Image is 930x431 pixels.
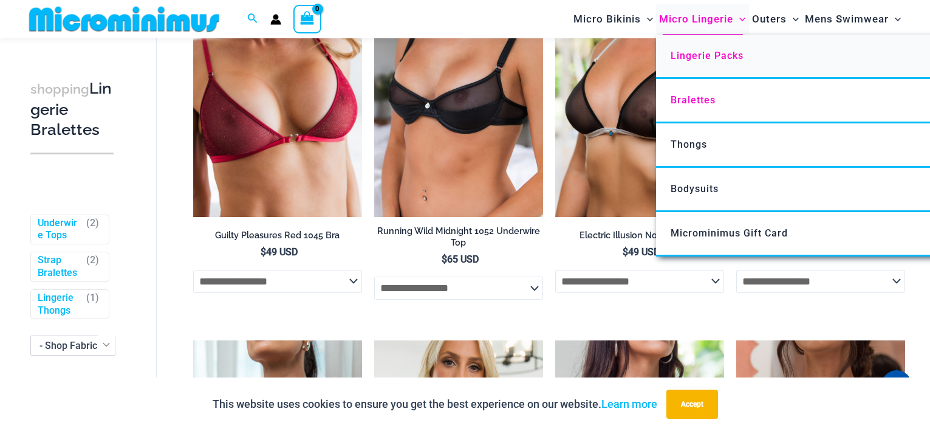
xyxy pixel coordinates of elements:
[261,246,298,258] bdi: 49 USD
[90,255,95,266] span: 2
[38,217,81,243] a: Underwire Tops
[374,226,543,248] h2: Running Wild Midnight 1052 Underwire Top
[30,78,114,140] h3: Lingerie Bralettes
[38,292,81,317] a: Lingerie Thongs
[889,4,901,35] span: Menu Toggle
[247,12,258,27] a: Search icon link
[641,4,653,35] span: Menu Toggle
[30,81,89,97] span: shopping
[293,5,321,33] a: View Shopping Cart, empty
[270,14,281,25] a: Account icon link
[671,50,744,61] span: Lingerie Packs
[38,255,81,280] a: Strap Bralettes
[39,340,121,351] span: - Shop Fabric Type
[442,253,479,265] bdi: 65 USD
[749,4,802,35] a: OutersMenu ToggleMenu Toggle
[802,4,904,35] a: Mens SwimwearMenu ToggleMenu Toggle
[570,4,656,35] a: Micro BikinisMenu ToggleMenu Toggle
[623,246,660,258] bdi: 49 USD
[374,226,543,253] a: Running Wild Midnight 1052 Underwire Top
[752,4,787,35] span: Outers
[86,292,99,317] span: ( )
[733,4,745,35] span: Menu Toggle
[261,246,266,258] span: $
[24,5,224,33] img: MM SHOP LOGO FLAT
[569,2,906,36] nav: Site Navigation
[787,4,799,35] span: Menu Toggle
[86,217,99,243] span: ( )
[659,4,733,35] span: Micro Lingerie
[671,139,707,150] span: Thongs
[804,246,809,258] span: $
[656,4,748,35] a: Micro LingerieMenu ToggleMenu Toggle
[671,183,719,195] span: Bodysuits
[30,336,115,356] span: - Shop Fabric Type
[601,398,657,410] a: Learn more
[623,246,628,258] span: $
[666,390,718,419] button: Accept
[804,246,841,258] bdi: 59 USD
[213,395,657,413] p: This website uses cookies to ensure you get the best experience on our website.
[671,227,788,239] span: Microminimus Gift Card
[31,336,115,355] span: - Shop Fabric Type
[671,94,716,106] span: Bralettes
[805,4,889,35] span: Mens Swimwear
[555,230,724,246] a: Electric Illusion Noir 1521 Bra
[90,292,95,303] span: 1
[90,217,95,229] span: 2
[86,255,99,280] span: ( )
[555,230,724,241] h2: Electric Illusion Noir 1521 Bra
[193,230,362,246] a: Guilty Pleasures Red 1045 Bra
[573,4,641,35] span: Micro Bikinis
[193,230,362,241] h2: Guilty Pleasures Red 1045 Bra
[442,253,447,265] span: $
